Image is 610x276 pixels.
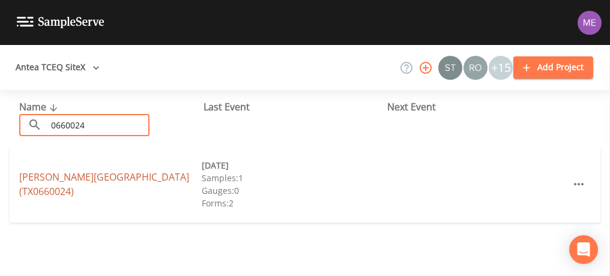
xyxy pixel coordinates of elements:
div: Forms: 2 [202,197,384,209]
div: [DATE] [202,159,384,172]
img: logo [17,17,104,28]
div: Next Event [387,100,572,114]
div: +15 [489,56,513,80]
span: Name [19,100,61,113]
div: Open Intercom Messenger [569,235,598,264]
img: d4d65db7c401dd99d63b7ad86343d265 [578,11,602,35]
button: Antea TCEQ SiteX [11,56,104,79]
div: Samples: 1 [202,172,384,184]
div: Gauges: 0 [202,184,384,197]
div: Stan Porter [438,56,463,80]
img: 7e5c62b91fde3b9fc00588adc1700c9a [464,56,488,80]
button: Add Project [513,56,593,79]
a: [PERSON_NAME][GEOGRAPHIC_DATA] (TX0660024) [19,170,189,198]
div: Last Event [204,100,388,114]
img: c0670e89e469b6405363224a5fca805c [438,56,462,80]
input: Search Projects [47,114,149,136]
div: Rodolfo Ramirez [463,56,488,80]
